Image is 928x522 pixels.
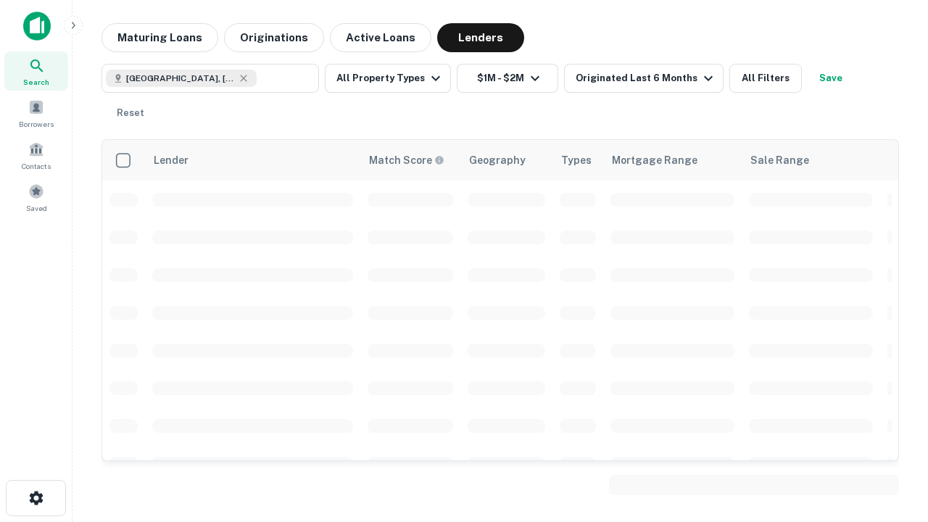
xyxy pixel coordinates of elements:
[552,140,603,181] th: Types
[855,406,928,476] iframe: Chat Widget
[26,202,47,214] span: Saved
[107,99,154,128] button: Reset
[224,23,324,52] button: Originations
[742,140,880,181] th: Sale Range
[19,118,54,130] span: Borrowers
[23,12,51,41] img: capitalize-icon.png
[576,70,717,87] div: Originated Last 6 Months
[437,23,524,52] button: Lenders
[369,152,442,168] h6: Match Score
[808,64,854,93] button: Save your search to get updates of matches that match your search criteria.
[564,64,724,93] button: Originated Last 6 Months
[469,152,526,169] div: Geography
[729,64,802,93] button: All Filters
[4,51,68,91] a: Search
[360,140,460,181] th: Capitalize uses an advanced AI algorithm to match your search with the best lender. The match sco...
[23,76,49,88] span: Search
[22,160,51,172] span: Contacts
[154,152,188,169] div: Lender
[101,23,218,52] button: Maturing Loans
[4,94,68,133] a: Borrowers
[145,140,360,181] th: Lender
[325,64,451,93] button: All Property Types
[561,152,592,169] div: Types
[4,178,68,217] a: Saved
[369,152,444,168] div: Capitalize uses an advanced AI algorithm to match your search with the best lender. The match sco...
[457,64,558,93] button: $1M - $2M
[603,140,742,181] th: Mortgage Range
[330,23,431,52] button: Active Loans
[126,72,235,85] span: [GEOGRAPHIC_DATA], [GEOGRAPHIC_DATA], [GEOGRAPHIC_DATA]
[460,140,552,181] th: Geography
[750,152,809,169] div: Sale Range
[4,136,68,175] a: Contacts
[612,152,697,169] div: Mortgage Range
